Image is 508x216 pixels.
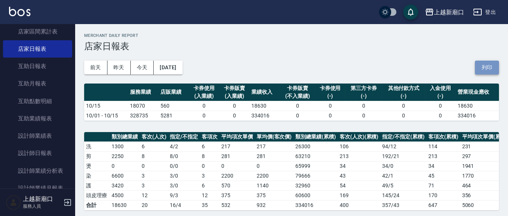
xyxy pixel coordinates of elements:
[110,132,140,142] th: 類別總業績
[347,84,380,92] div: 第三方卡券
[280,111,315,120] td: 0
[338,181,381,190] td: 54
[219,101,250,111] td: 0
[293,141,338,151] td: 26300
[3,162,72,179] a: 設計師業績分析表
[317,84,343,92] div: 卡券使用
[200,151,219,161] td: 8
[255,190,294,200] td: 375
[380,181,426,190] td: 49 / 5
[426,161,460,171] td: 34
[426,181,460,190] td: 71
[434,8,464,17] div: 上越新廟口
[140,181,168,190] td: 3
[110,190,140,200] td: 4500
[315,111,345,120] td: 0
[200,200,219,210] td: 35
[84,161,110,171] td: 燙
[107,61,131,75] button: 昨天
[219,161,255,171] td: 0
[338,151,381,161] td: 213
[456,84,499,101] th: 營業現金應收
[380,171,426,181] td: 42 / 1
[189,101,219,111] td: 0
[293,181,338,190] td: 32960
[140,132,168,142] th: 客次(人次)
[200,161,219,171] td: 0
[154,61,182,75] button: [DATE]
[219,200,255,210] td: 532
[140,151,168,161] td: 8
[3,23,72,40] a: 店家區間累計表
[84,84,499,121] table: a dense table
[219,181,255,190] td: 570
[219,171,255,181] td: 2200
[427,84,454,92] div: 入金使用
[84,61,107,75] button: 前天
[200,171,219,181] td: 3
[380,161,426,171] td: 34 / 0
[293,200,338,210] td: 334016
[200,132,219,142] th: 客項次
[140,200,168,210] td: 20
[338,141,381,151] td: 106
[9,7,30,16] img: Logo
[425,101,456,111] td: 0
[110,161,140,171] td: 0
[382,111,425,120] td: 0
[84,33,499,38] h2: Merchant Daily Report
[426,132,460,142] th: 客項次(累積)
[3,110,72,127] a: 互助業績報表
[159,84,189,101] th: 店販業績
[255,181,294,190] td: 1140
[168,141,200,151] td: 4 / 2
[219,132,255,142] th: 平均項次單價
[380,141,426,151] td: 94 / 12
[3,145,72,162] a: 設計師日報表
[380,151,426,161] td: 192 / 21
[425,111,456,120] td: 0
[168,132,200,142] th: 指定/不指定
[168,181,200,190] td: 3 / 0
[140,141,168,151] td: 6
[219,190,255,200] td: 375
[200,181,219,190] td: 6
[293,161,338,171] td: 65999
[3,93,72,110] a: 互助點數明細
[426,141,460,151] td: 114
[84,41,499,52] h3: 店家日報表
[293,132,338,142] th: 類別總業績(累積)
[84,151,110,161] td: 剪
[380,200,426,210] td: 357/43
[189,111,219,120] td: 0
[200,190,219,200] td: 12
[23,195,61,203] h5: 上越新廟口
[293,151,338,161] td: 63210
[159,111,189,120] td: 5281
[426,151,460,161] td: 213
[110,181,140,190] td: 3420
[382,101,425,111] td: 0
[168,200,200,210] td: 16/4
[23,203,61,210] p: 服務人員
[168,190,200,200] td: 9 / 3
[3,58,72,75] a: 互助日報表
[110,171,140,181] td: 6600
[345,111,382,120] td: 0
[219,111,250,120] td: 0
[110,141,140,151] td: 1300
[426,200,460,210] td: 647
[159,101,189,111] td: 560
[219,141,255,151] td: 217
[470,5,499,19] button: 登出
[3,179,72,197] a: 設計師業績月報表
[6,195,21,210] img: Person
[84,141,110,151] td: 洗
[403,5,418,20] button: save
[255,161,294,171] td: 0
[84,190,110,200] td: 頭皮理療
[426,171,460,181] td: 45
[475,61,499,75] button: 列印
[168,161,200,171] td: 0 / 0
[338,190,381,200] td: 169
